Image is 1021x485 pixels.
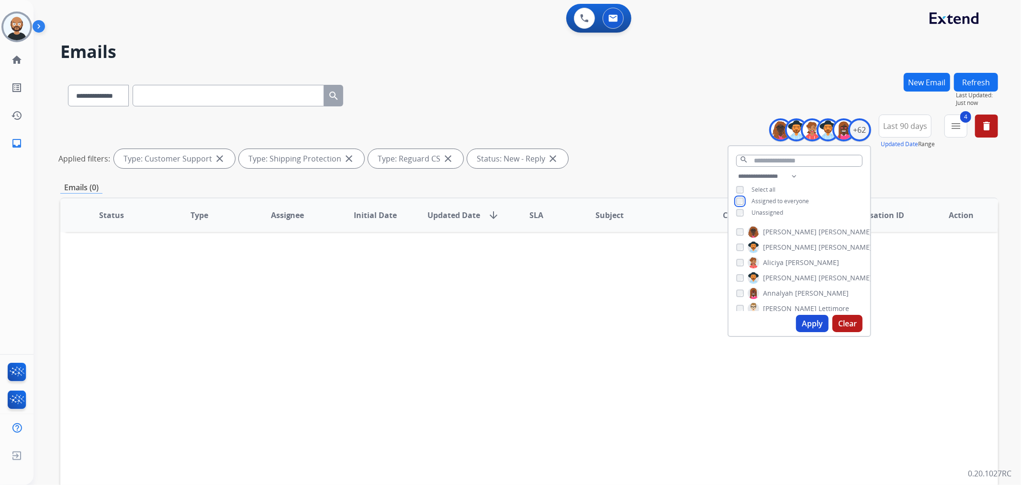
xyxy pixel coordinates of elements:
[763,258,784,267] span: Aliciya
[214,153,225,164] mat-icon: close
[58,153,110,164] p: Applied filters:
[343,153,355,164] mat-icon: close
[819,242,872,252] span: [PERSON_NAME]
[368,149,463,168] div: Type: Reguard CS
[960,111,971,123] span: 4
[950,120,962,132] mat-icon: menu
[848,118,871,141] div: +62
[595,209,624,221] span: Subject
[981,120,992,132] mat-icon: delete
[944,115,967,138] button: 4
[239,149,364,168] div: Type: Shipping Protection
[271,209,304,221] span: Assignee
[819,304,849,313] span: Lettimore
[795,289,849,298] span: [PERSON_NAME]
[547,153,559,164] mat-icon: close
[60,42,998,61] h2: Emails
[328,90,339,102] mat-icon: search
[752,185,775,194] span: Select all
[529,209,543,221] span: SLA
[956,99,998,107] span: Just now
[843,209,904,221] span: Conversation ID
[752,197,809,205] span: Assigned to everyone
[832,315,863,332] button: Clear
[956,92,998,99] span: Last Updated:
[114,149,235,168] div: Type: Customer Support
[796,315,829,332] button: Apply
[883,124,927,128] span: Last 90 days
[60,182,102,194] p: Emails (0)
[354,209,397,221] span: Initial Date
[752,208,783,217] span: Unassigned
[11,138,22,149] mat-icon: inbox
[763,273,817,283] span: [PERSON_NAME]
[740,155,748,164] mat-icon: search
[11,110,22,121] mat-icon: history
[904,73,950,92] button: New Email
[99,209,124,221] span: Status
[881,140,918,148] button: Updated Date
[763,289,793,298] span: Annalyah
[819,227,872,237] span: [PERSON_NAME]
[11,54,22,66] mat-icon: home
[763,227,817,237] span: [PERSON_NAME]
[488,209,499,221] mat-icon: arrow_downward
[11,82,22,93] mat-icon: list_alt
[3,13,30,40] img: avatar
[910,198,998,232] th: Action
[954,73,998,92] button: Refresh
[819,273,872,283] span: [PERSON_NAME]
[427,209,480,221] span: Updated Date
[968,468,1011,479] p: 0.20.1027RC
[879,115,931,138] button: Last 90 days
[191,209,208,221] span: Type
[785,258,839,267] span: [PERSON_NAME]
[763,304,817,313] span: [PERSON_NAME]
[723,209,760,221] span: Customer
[881,140,935,148] span: Range
[467,149,568,168] div: Status: New - Reply
[442,153,454,164] mat-icon: close
[763,242,817,252] span: [PERSON_NAME]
